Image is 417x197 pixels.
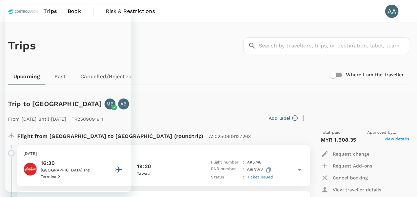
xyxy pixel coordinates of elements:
button: Cancel booking [321,172,368,184]
p: [DATE] [24,151,304,157]
p: PNR number [211,166,240,174]
p: Tawau [137,170,197,177]
button: Request Add-ons [321,160,372,172]
iframe: Messaging window [5,5,131,192]
div: AA [385,5,398,18]
h6: Where I am the traveller [346,71,404,79]
p: : [243,159,244,166]
p: AK 5748 [247,159,262,166]
p: 19:20 [137,163,151,170]
input: Search by travellers, trips, or destination, label, team [259,37,409,54]
p: Flight from [GEOGRAPHIC_DATA] to [GEOGRAPHIC_DATA] (roundtrip) [17,129,251,141]
p: Flight number [211,159,240,166]
span: Ticket issued [247,175,273,179]
button: View traveller details [321,184,381,196]
p: Request Add-ons [333,163,372,169]
button: Add label [269,115,298,121]
span: View details [384,136,409,144]
span: Total paid [321,129,341,136]
p: View traveller details [333,186,381,193]
span: | [205,131,207,141]
p: Request change [333,151,370,157]
p: Cancel booking [333,174,368,181]
button: Request change [321,148,370,160]
img: Control Union Malaysia Sdn. Bhd. [8,4,38,19]
p: MYR 1,908.35 [321,136,356,144]
p: : [243,166,244,174]
span: Approved by [367,129,409,136]
span: A20250909127263 [209,134,251,139]
p: S8IDWV [247,166,272,174]
p: Status [211,174,240,181]
p: : [243,174,244,181]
